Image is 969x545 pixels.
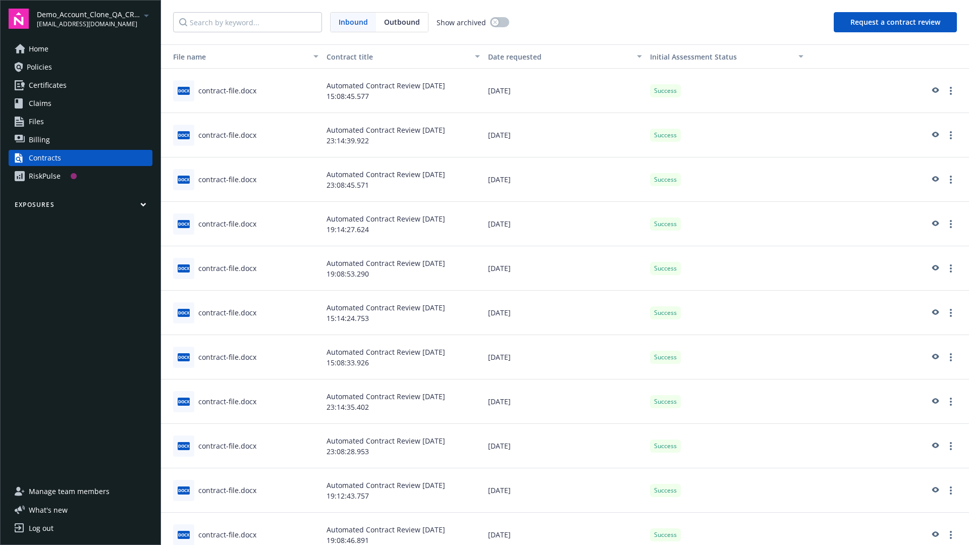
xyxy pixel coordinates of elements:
[331,13,376,32] span: Inbound
[654,442,677,451] span: Success
[198,130,256,140] div: contract-file.docx
[484,335,645,379] div: [DATE]
[929,218,941,230] a: preview
[484,157,645,202] div: [DATE]
[29,150,61,166] div: Contracts
[9,505,84,515] button: What's new
[9,9,29,29] img: navigator-logo.svg
[945,484,957,497] a: more
[650,51,792,62] div: Toggle SortBy
[37,20,140,29] span: [EMAIL_ADDRESS][DOMAIN_NAME]
[9,41,152,57] a: Home
[484,44,645,69] button: Date requested
[322,291,484,335] div: Automated Contract Review [DATE] 15:14:24.753
[322,44,484,69] button: Contract title
[484,379,645,424] div: [DATE]
[654,397,677,406] span: Success
[484,113,645,157] div: [DATE]
[198,263,256,274] div: contract-file.docx
[178,353,190,361] span: docx
[484,246,645,291] div: [DATE]
[929,174,941,186] a: preview
[945,85,957,97] a: more
[322,69,484,113] div: Automated Contract Review [DATE] 15:08:45.577
[929,484,941,497] a: preview
[322,468,484,513] div: Automated Contract Review [DATE] 19:12:43.757
[322,246,484,291] div: Automated Contract Review [DATE] 19:08:53.290
[29,520,53,536] div: Log out
[945,351,957,363] a: more
[929,85,941,97] a: preview
[650,52,737,62] span: Initial Assessment Status
[322,424,484,468] div: Automated Contract Review [DATE] 23:08:28.953
[165,51,307,62] div: File name
[929,529,941,541] a: preview
[198,219,256,229] div: contract-file.docx
[178,87,190,94] span: docx
[9,114,152,130] a: Files
[178,398,190,405] span: docx
[322,379,484,424] div: Automated Contract Review [DATE] 23:14:35.402
[376,13,428,32] span: Outbound
[929,262,941,275] a: preview
[165,51,307,62] div: Toggle SortBy
[654,308,677,317] span: Success
[29,483,110,500] span: Manage team members
[484,202,645,246] div: [DATE]
[929,440,941,452] a: preview
[198,174,256,185] div: contract-file.docx
[29,77,67,93] span: Certificates
[198,441,256,451] div: contract-file.docx
[929,307,941,319] a: preview
[484,69,645,113] div: [DATE]
[322,157,484,202] div: Automated Contract Review [DATE] 23:08:45.571
[437,17,486,28] span: Show archived
[929,396,941,408] a: preview
[945,174,957,186] a: more
[29,114,44,130] span: Files
[198,352,256,362] div: contract-file.docx
[929,129,941,141] a: preview
[29,41,48,57] span: Home
[834,12,957,32] button: Request a contract review
[178,486,190,494] span: docx
[37,9,152,29] button: Demo_Account_Clone_QA_CR_Tests_Prospect[EMAIL_ADDRESS][DOMAIN_NAME]arrowDropDown
[654,86,677,95] span: Success
[945,218,957,230] a: more
[178,131,190,139] span: docx
[654,175,677,184] span: Success
[327,51,469,62] div: Contract title
[484,468,645,513] div: [DATE]
[9,132,152,148] a: Billing
[37,9,140,20] span: Demo_Account_Clone_QA_CR_Tests_Prospect
[654,131,677,140] span: Success
[198,485,256,496] div: contract-file.docx
[29,168,61,184] div: RiskPulse
[173,12,322,32] input: Search by keyword...
[178,442,190,450] span: docx
[945,529,957,541] a: more
[654,353,677,362] span: Success
[322,202,484,246] div: Automated Contract Review [DATE] 19:14:27.624
[198,85,256,96] div: contract-file.docx
[654,264,677,273] span: Success
[488,51,630,62] div: Date requested
[484,424,645,468] div: [DATE]
[945,307,957,319] a: more
[29,132,50,148] span: Billing
[384,17,420,27] span: Outbound
[198,396,256,407] div: contract-file.docx
[654,530,677,539] span: Success
[9,59,152,75] a: Policies
[9,77,152,93] a: Certificates
[178,264,190,272] span: docx
[945,262,957,275] a: more
[654,486,677,495] span: Success
[178,531,190,538] span: docx
[178,309,190,316] span: docx
[27,59,52,75] span: Policies
[9,483,152,500] a: Manage team members
[198,529,256,540] div: contract-file.docx
[178,176,190,183] span: docx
